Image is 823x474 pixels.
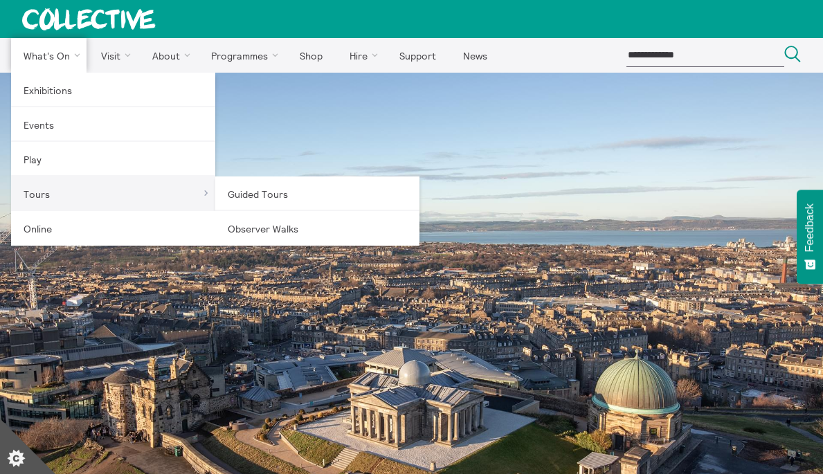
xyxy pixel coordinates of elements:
a: Visit [89,38,138,73]
a: Programmes [199,38,285,73]
a: What's On [11,38,87,73]
a: Events [11,107,215,142]
a: About [140,38,197,73]
a: Observer Walks [215,211,419,246]
a: Online [11,211,215,246]
a: Support [387,38,448,73]
a: Exhibitions [11,73,215,107]
button: Feedback - Show survey [797,190,823,284]
a: Play [11,142,215,176]
a: News [451,38,499,73]
a: Hire [338,38,385,73]
a: Shop [287,38,334,73]
span: Feedback [804,203,816,252]
a: Guided Tours [215,176,419,211]
a: Tours [11,176,215,211]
